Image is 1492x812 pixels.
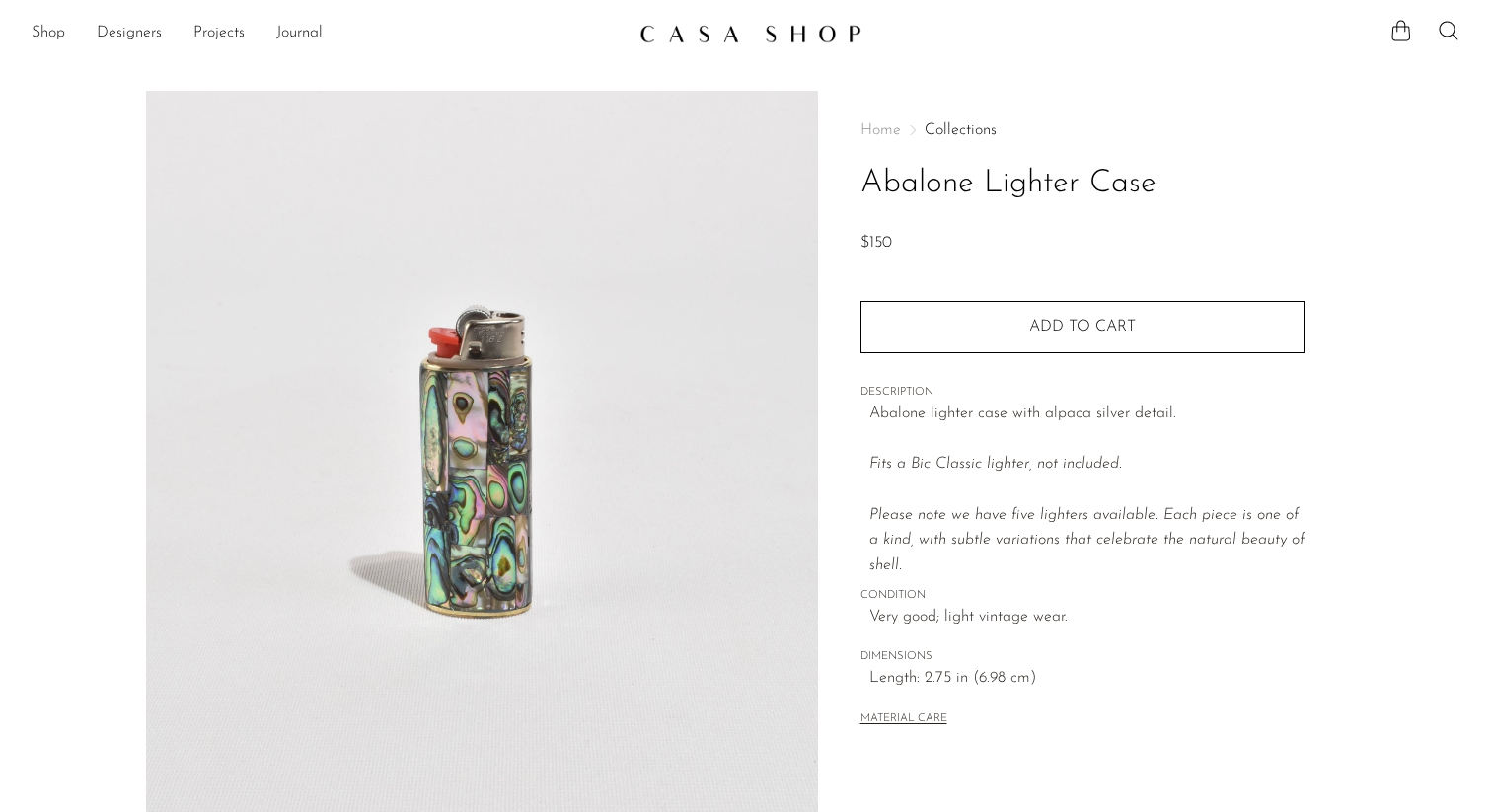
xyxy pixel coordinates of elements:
[869,456,1305,572] em: Fits a Bic Classic lighter, not included. Please note we have five lighters available. Each piece...
[193,21,245,46] a: Projects
[869,402,1305,578] p: Abalone lighter case with alpaca silver detail.
[860,648,1305,666] span: DIMENSIONS
[860,587,1305,605] span: CONDITION
[869,605,1305,630] span: Very good; light vintage wear.
[860,301,1305,352] button: Add to cart
[32,17,624,50] ul: NEW HEADER MENU
[860,122,1305,138] nav: Breadcrumbs
[1029,319,1136,334] span: Add to cart
[860,159,1305,209] h1: Abalone Lighter Case
[97,21,162,46] a: Designers
[925,122,997,138] a: Collections
[869,666,1305,692] span: Length: 2.75 in (6.98 cm)
[32,21,65,46] a: Shop
[32,17,624,50] nav: Desktop navigation
[276,21,323,46] a: Journal
[860,712,947,727] button: MATERIAL CARE
[860,235,892,251] span: $150
[860,384,1305,402] span: DESCRIPTION
[860,122,901,138] span: Home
